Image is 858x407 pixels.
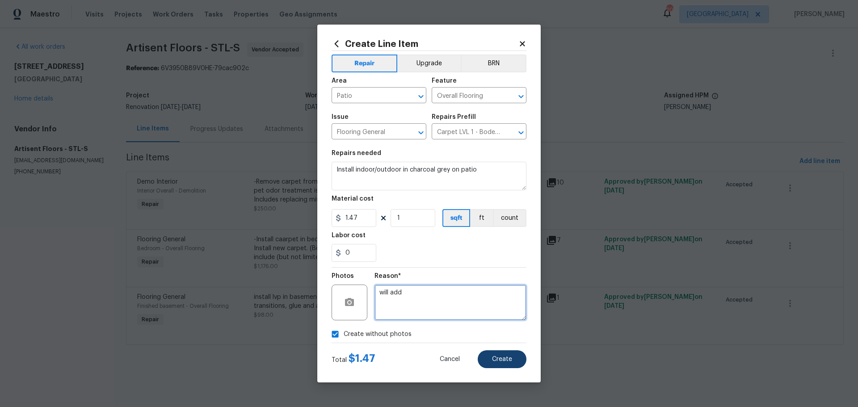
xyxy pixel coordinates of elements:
div: Total [332,354,375,365]
span: $ 1.47 [349,353,375,364]
button: count [493,209,526,227]
button: Cancel [425,350,474,368]
button: Repair [332,55,397,72]
h5: Material cost [332,196,374,202]
h5: Feature [432,78,457,84]
h5: Issue [332,114,349,120]
h5: Reason* [374,273,401,279]
h5: Repairs needed [332,150,381,156]
span: Create [492,356,512,363]
h5: Repairs Prefill [432,114,476,120]
h2: Create Line Item [332,39,518,49]
button: Open [515,126,527,139]
button: Open [415,90,427,103]
textarea: Install indoor/outdoor in charcoal grey on patio [332,162,526,190]
button: sqft [442,209,470,227]
h5: Photos [332,273,354,279]
button: Open [415,126,427,139]
span: Cancel [440,356,460,363]
button: Create [478,350,526,368]
button: ft [470,209,493,227]
span: Create without photos [344,330,412,339]
button: Upgrade [397,55,461,72]
button: Open [515,90,527,103]
button: BRN [461,55,526,72]
h5: Area [332,78,347,84]
h5: Labor cost [332,232,366,239]
textarea: will add [374,285,526,320]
